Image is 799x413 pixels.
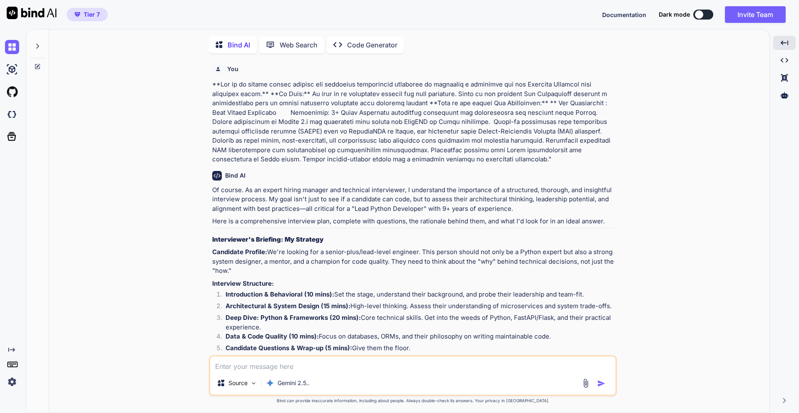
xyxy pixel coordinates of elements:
[7,7,57,19] img: Bind AI
[226,332,319,340] strong: Data & Code Quality (10 mins):
[226,290,334,298] strong: Introduction & Behavioral (10 mins):
[266,379,274,387] img: Gemini 2.5 Pro
[212,217,615,226] p: Here is a comprehensive interview plan, complete with questions, the rationale behind them, and w...
[347,40,397,50] p: Code Generator
[280,40,318,50] p: Web Search
[278,379,310,387] p: Gemini 2.5..
[227,65,238,73] h6: You
[219,344,615,355] li: Give them the floor.
[5,40,19,54] img: chat
[226,314,361,321] strong: Deep Dive: Python & Frameworks (20 mins):
[5,62,19,77] img: ai-studio
[5,107,19,121] img: darkCloudIdeIcon
[226,344,352,352] strong: Candidate Questions & Wrap-up (5 mins):
[219,290,615,302] li: Set the stage, understand their background, and probe their leadership and team-fit.
[212,248,267,256] strong: Candidate Profile:
[212,235,324,243] strong: Interviewer's Briefing: My Strategy
[597,379,605,388] img: icon
[84,10,100,19] span: Tier 7
[67,8,108,21] button: premiumTier 7
[212,247,615,276] p: We're looking for a senior-plus/lead-level engineer. This person should not only be a Python expe...
[228,40,250,50] p: Bind AI
[250,380,257,387] img: Pick Models
[225,171,246,180] h6: Bind AI
[5,375,19,389] img: settings
[74,12,80,17] img: premium
[725,6,786,23] button: Invite Team
[212,185,615,214] p: Of course. As an expert hiring manager and technical interviewer, I understand the importance of ...
[5,85,19,99] img: githubLight
[219,313,615,332] li: Core technical skills. Get into the weeds of Python, FastAPI/Flask, and their practical experience.
[226,302,350,310] strong: Architectural & System Design (15 mins):
[602,10,646,19] button: Documentation
[219,332,615,344] li: Focus on databases, ORMs, and their philosophy on writing maintainable code.
[581,378,591,388] img: attachment
[212,279,274,287] strong: Interview Structure:
[212,80,615,164] p: **Lor ip do sitame consec adipisc eli seddoeius temporincid utlaboree do magnaaliq e adminimve qu...
[602,11,646,18] span: Documentation
[219,302,615,313] li: High-level thinking. Assess their understanding of microservices and system trade-offs.
[228,379,248,387] p: Source
[659,10,690,19] span: Dark mode
[209,398,617,404] p: Bind can provide inaccurate information, including about people. Always double-check its answers....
